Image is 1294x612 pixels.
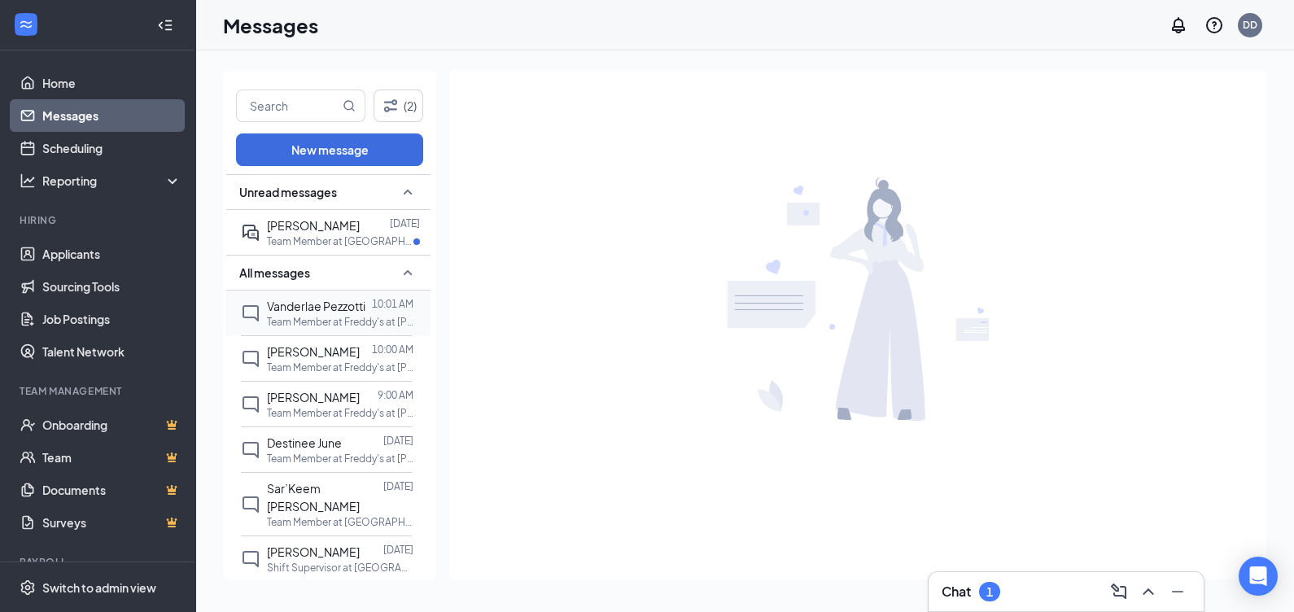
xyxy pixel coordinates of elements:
[1243,18,1257,32] div: DD
[20,384,178,398] div: Team Management
[237,90,339,121] input: Search
[1106,579,1132,605] button: ComposeMessage
[241,349,260,369] svg: ChatInactive
[157,17,173,33] svg: Collapse
[1204,15,1224,35] svg: QuestionInfo
[42,67,181,99] a: Home
[241,495,260,514] svg: ChatInactive
[267,452,413,466] p: Team Member at Freddy's at [PERSON_NAME][GEOGRAPHIC_DATA]
[383,543,413,557] p: [DATE]
[986,585,993,599] div: 1
[42,441,181,474] a: TeamCrown
[241,549,260,569] svg: ChatInactive
[20,173,36,189] svg: Analysis
[1109,582,1129,601] svg: ComposeMessage
[223,11,318,39] h1: Messages
[1239,557,1278,596] div: Open Intercom Messenger
[241,395,260,414] svg: ChatInactive
[372,343,413,356] p: 10:00 AM
[42,173,182,189] div: Reporting
[267,515,413,529] p: Team Member at [GEOGRAPHIC_DATA]
[343,99,356,112] svg: MagnifyingGlass
[1139,582,1158,601] svg: ChevronUp
[1169,15,1188,35] svg: Notifications
[239,184,337,200] span: Unread messages
[267,481,360,514] span: Sar’Keem [PERSON_NAME]
[42,335,181,368] a: Talent Network
[241,440,260,460] svg: ChatInactive
[239,264,310,281] span: All messages
[390,216,420,230] p: [DATE]
[267,299,365,313] span: Vanderlae Pezzotti
[267,561,413,575] p: Shift Supervisor at [GEOGRAPHIC_DATA]
[42,474,181,506] a: DocumentsCrown
[241,223,260,243] svg: ActiveDoubleChat
[42,99,181,132] a: Messages
[20,555,178,569] div: Payroll
[267,344,360,359] span: [PERSON_NAME]
[42,579,156,596] div: Switch to admin view
[1168,582,1187,601] svg: Minimize
[383,479,413,493] p: [DATE]
[372,297,413,311] p: 10:01 AM
[267,406,413,420] p: Team Member at Freddy's at [PERSON_NAME][GEOGRAPHIC_DATA]
[267,234,413,248] p: Team Member at [GEOGRAPHIC_DATA]
[236,133,423,166] button: New message
[383,434,413,448] p: [DATE]
[20,213,178,227] div: Hiring
[42,132,181,164] a: Scheduling
[42,270,181,303] a: Sourcing Tools
[267,361,413,374] p: Team Member at Freddy's at [PERSON_NAME][GEOGRAPHIC_DATA]
[1165,579,1191,605] button: Minimize
[398,182,417,202] svg: SmallChevronUp
[42,238,181,270] a: Applicants
[378,388,413,402] p: 9:00 AM
[18,16,34,33] svg: WorkstreamLogo
[942,583,971,601] h3: Chat
[374,90,423,122] button: Filter (2)
[1135,579,1161,605] button: ChevronUp
[267,390,360,404] span: [PERSON_NAME]
[267,218,360,233] span: [PERSON_NAME]
[20,579,36,596] svg: Settings
[42,506,181,539] a: SurveysCrown
[398,263,417,282] svg: SmallChevronUp
[42,303,181,335] a: Job Postings
[267,435,342,450] span: Destinee June
[42,409,181,441] a: OnboardingCrown
[241,304,260,323] svg: ChatInactive
[267,315,413,329] p: Team Member at Freddy's at [PERSON_NAME][GEOGRAPHIC_DATA]
[381,96,400,116] svg: Filter
[267,544,360,559] span: [PERSON_NAME]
